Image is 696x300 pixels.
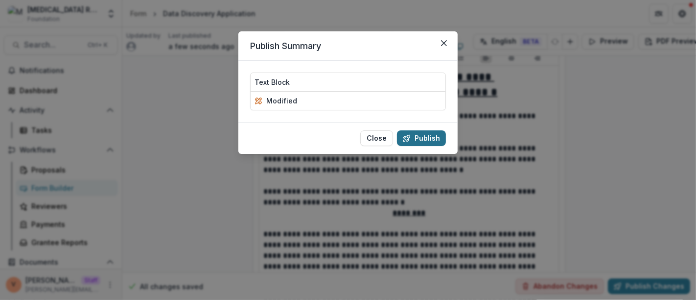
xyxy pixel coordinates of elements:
p: Text Block [255,77,290,87]
button: Close [436,35,452,51]
header: Publish Summary [238,31,458,61]
button: Publish [397,130,446,146]
button: Close [360,130,393,146]
p: modified [266,96,297,106]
